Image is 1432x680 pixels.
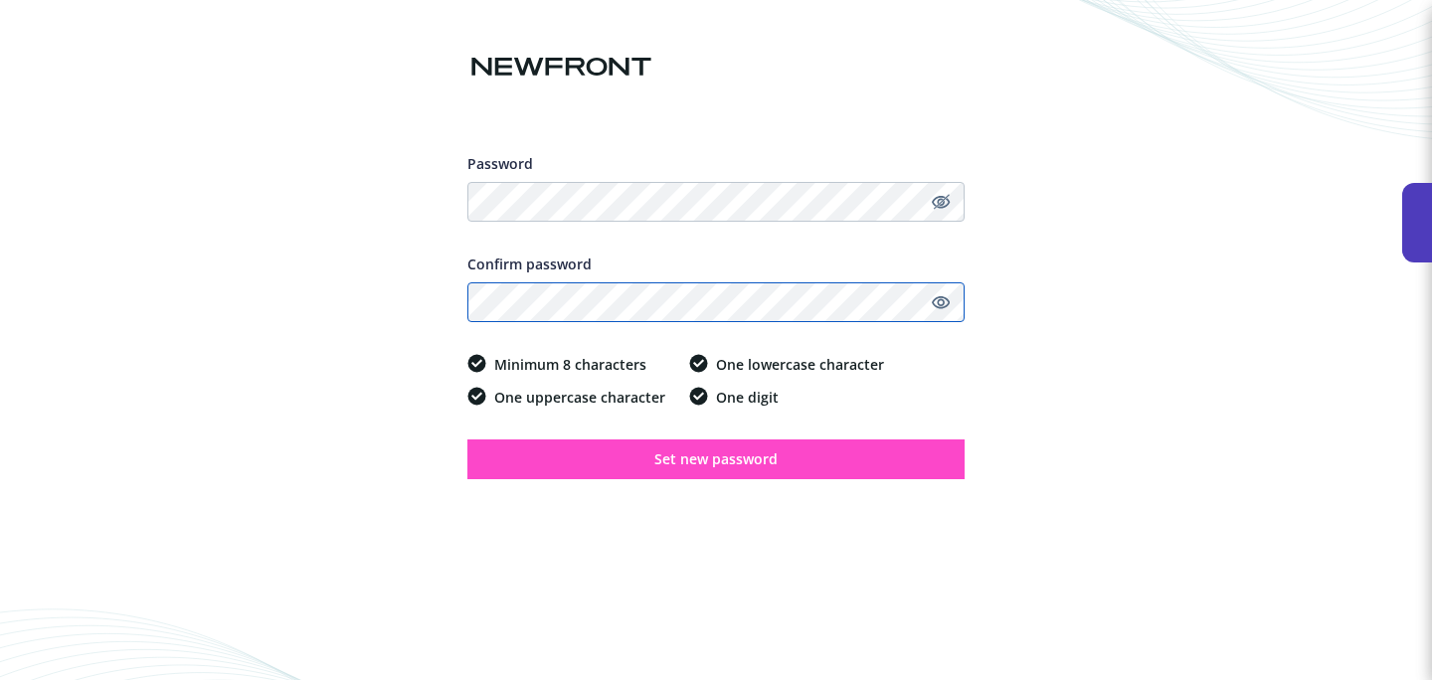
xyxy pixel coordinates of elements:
img: Newfront logo [467,50,655,85]
span: One uppercase character [494,387,665,408]
a: Hide password [929,190,953,214]
span: Set new password [654,449,778,468]
span: Minimum 8 characters [494,354,646,375]
span: One digit [716,387,779,408]
span: One lowercase character [716,354,884,375]
span: Confirm password [467,255,592,273]
a: Show password [929,290,953,314]
span: Password [467,154,533,173]
button: Set new password [467,439,965,479]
